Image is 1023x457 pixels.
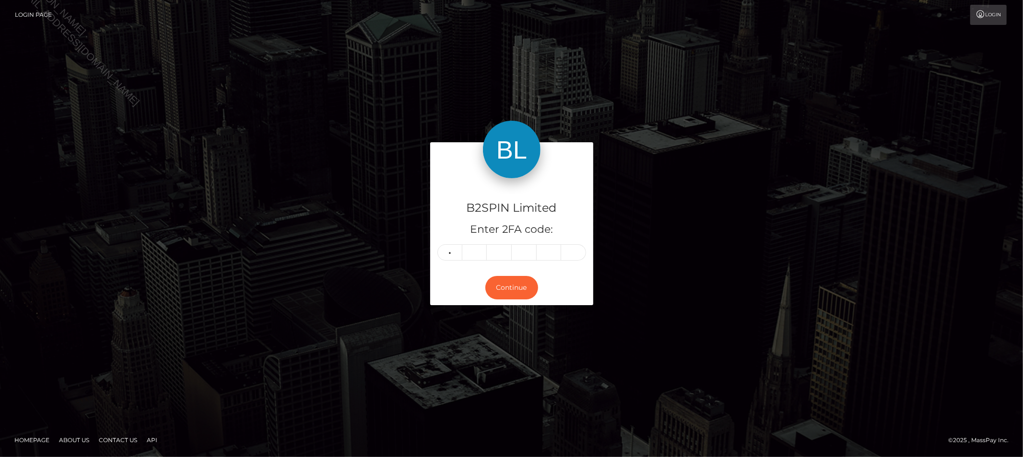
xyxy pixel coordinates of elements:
[437,200,586,217] h4: B2SPIN Limited
[485,276,538,299] button: Continue
[11,433,53,447] a: Homepage
[437,222,586,237] h5: Enter 2FA code:
[143,433,161,447] a: API
[95,433,141,447] a: Contact Us
[483,121,541,178] img: B2SPIN Limited
[948,435,1016,446] div: © 2025 , MassPay Inc.
[55,433,93,447] a: About Us
[970,5,1007,25] a: Login
[15,5,52,25] a: Login Page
